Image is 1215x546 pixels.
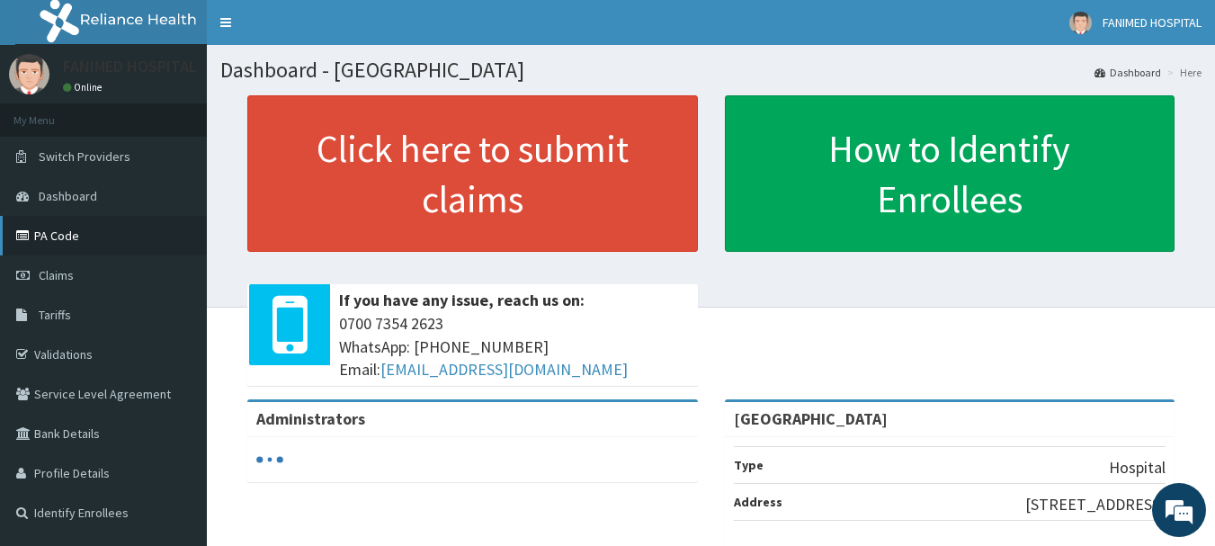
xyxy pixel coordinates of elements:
a: Click here to submit claims [247,95,698,252]
img: User Image [1069,12,1092,34]
span: Claims [39,267,74,283]
a: Online [63,81,106,94]
strong: [GEOGRAPHIC_DATA] [734,408,888,429]
span: Dashboard [39,188,97,204]
img: User Image [9,54,49,94]
span: FANIMED HOSPITAL [1103,14,1202,31]
b: Administrators [256,408,365,429]
h1: Dashboard - [GEOGRAPHIC_DATA] [220,58,1202,82]
p: FANIMED HOSPITAL [63,58,197,75]
span: Tariffs [39,307,71,323]
span: Switch Providers [39,148,130,165]
p: Hospital [1109,456,1166,479]
svg: audio-loading [256,446,283,473]
a: [EMAIL_ADDRESS][DOMAIN_NAME] [380,359,628,380]
p: [STREET_ADDRESS] [1025,493,1166,516]
span: 0700 7354 2623 WhatsApp: [PHONE_NUMBER] Email: [339,312,689,381]
b: Address [734,494,782,510]
a: Dashboard [1094,65,1161,80]
a: How to Identify Enrollees [725,95,1175,252]
b: Type [734,457,764,473]
b: If you have any issue, reach us on: [339,290,585,310]
li: Here [1163,65,1202,80]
